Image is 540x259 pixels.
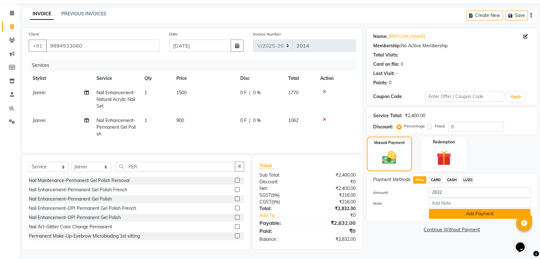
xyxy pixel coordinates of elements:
[236,71,284,86] th: Disc
[255,185,308,192] div: Net:
[33,90,45,95] span: Jianrei
[255,227,308,235] div: Paid:
[308,199,361,205] div: ₹216.00
[373,42,401,49] div: Membership:
[288,118,298,123] span: 1062
[413,176,426,184] span: GPay
[169,31,178,37] label: Date
[253,89,261,96] span: 0 %
[429,187,530,197] input: Amount
[116,162,235,171] input: Search or Scan
[255,172,308,179] div: Sub Total:
[308,205,361,212] div: ₹2,832.00
[144,90,147,95] span: 1
[389,80,391,86] div: 0
[29,205,136,212] div: Nail Enhancement-OPI Permanent Gel Polish French
[401,61,403,68] div: 0
[240,117,247,124] span: 0 F
[373,176,411,183] span: Payment Methods
[373,42,530,49] div: No Active Membership
[308,185,361,192] div: ₹2,400.00
[29,214,121,221] div: Nail Enhancement-OPI Permanent Gel Polish
[141,71,173,86] th: Qty
[308,227,361,235] div: ₹0
[29,233,140,240] div: Permanent Make-Up-Eyebrow Microblading 1st sitting
[144,118,147,123] span: 1
[33,118,45,123] span: Jianrei
[373,112,402,119] div: Service Total:
[253,31,281,37] label: Invoice Number
[374,140,405,146] label: Manual Payment
[29,224,112,230] div: Nail Art-Glitter Color Change Permanent
[61,11,106,17] a: PREVIOUS INVOICES
[396,70,398,77] div: -
[249,89,251,96] span: |
[373,80,388,86] div: Points:
[368,201,424,206] label: Note:
[93,71,141,86] th: Service
[255,192,308,199] div: ( )
[29,40,47,52] button: +91
[176,90,187,95] span: 1500
[288,90,298,95] span: 1770
[378,149,401,166] img: _cash.svg
[445,176,459,184] span: CASH
[173,71,236,86] th: Price
[255,236,308,243] div: Balance :
[308,179,361,185] div: ₹0
[259,162,274,169] span: Total
[389,33,425,40] a: [PERSON_NAME]
[30,8,54,20] a: INVOICE
[429,209,530,219] button: Add Payment
[255,205,308,212] div: Total:
[316,212,360,219] div: ₹0
[253,117,261,124] span: 0 %
[435,123,444,129] label: Fixed
[284,71,316,86] th: Total
[432,149,456,167] img: _gift.svg
[255,212,316,219] a: Add Tip
[429,198,530,208] input: Add Note
[176,118,184,123] span: 900
[29,177,129,184] div: Nail Maintenance-Permanent Gel Polish Removal
[259,199,271,205] span: CGST
[273,199,279,204] span: 9%
[308,172,361,179] div: ₹2,400.00
[466,11,503,20] button: Create New
[272,193,278,198] span: 9%
[308,236,361,243] div: ₹2,832.00
[368,226,536,233] a: Continue Without Payment
[240,89,247,96] span: 0 F
[368,190,424,195] label: Amount:
[429,176,443,184] span: CARD
[29,31,39,37] label: Client
[373,33,388,40] div: Name:
[373,93,426,100] div: Coupon Code
[505,11,528,20] button: Save
[255,179,308,185] div: Discount:
[29,196,112,202] div: Nail Enhancement-Permanent Gel Polish
[29,59,360,71] div: Services
[96,90,135,109] span: Nail Enhancement-Natural Acrylic Nail Set
[507,92,525,102] button: Apply
[255,199,308,205] div: ( )
[255,219,308,227] div: Payable:
[461,176,474,184] span: LUZO
[426,92,504,102] input: Enter Offer / Coupon Code
[513,233,534,253] iframe: chat widget
[96,118,136,137] span: Nail Enhancement-Permanent Gel Polish
[404,123,425,129] label: Percentage
[308,192,361,199] div: ₹216.00
[46,40,159,52] input: Search by Name/Mobile/Email/Code
[373,52,398,58] div: Total Visits:
[373,124,393,130] div: Discount:
[405,112,425,119] div: ₹2,400.00
[373,70,395,77] div: Last Visit:
[249,117,251,124] span: |
[29,71,93,86] th: Stylist
[259,192,271,198] span: SGST
[29,187,127,193] div: Nail Enhancement-Permanent Gel Polish French
[316,71,356,86] th: Action
[373,61,399,68] div: Card on file:
[433,139,455,145] label: Redemption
